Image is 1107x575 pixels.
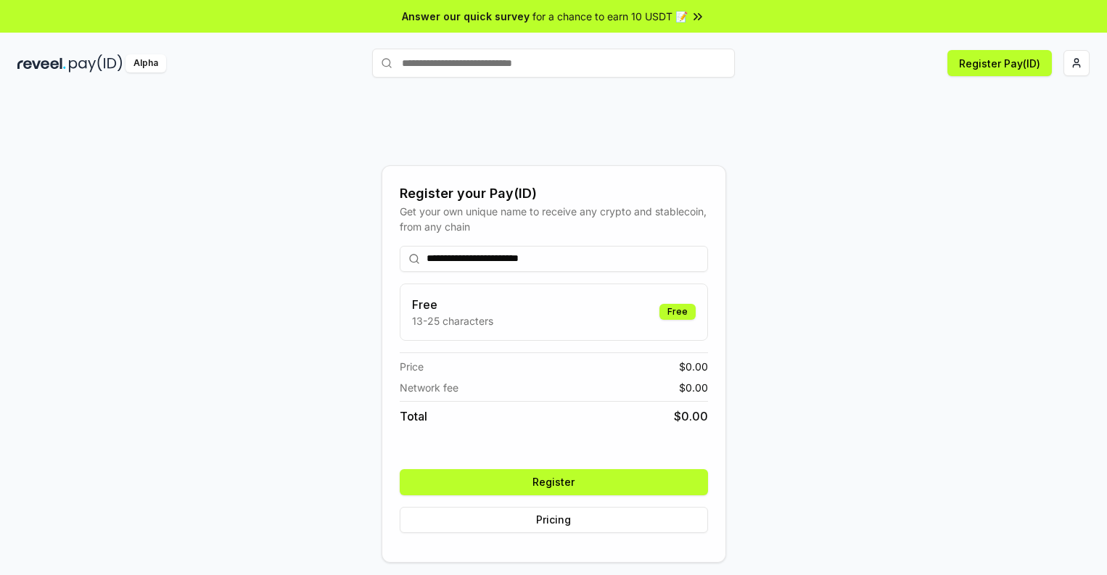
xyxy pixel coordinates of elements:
[402,9,530,24] span: Answer our quick survey
[400,469,708,495] button: Register
[400,380,458,395] span: Network fee
[679,359,708,374] span: $ 0.00
[400,204,708,234] div: Get your own unique name to receive any crypto and stablecoin, from any chain
[125,54,166,73] div: Alpha
[69,54,123,73] img: pay_id
[400,408,427,425] span: Total
[412,296,493,313] h3: Free
[947,50,1052,76] button: Register Pay(ID)
[400,183,708,204] div: Register your Pay(ID)
[659,304,696,320] div: Free
[412,313,493,328] p: 13-25 characters
[674,408,708,425] span: $ 0.00
[532,9,688,24] span: for a chance to earn 10 USDT 📝
[400,507,708,533] button: Pricing
[17,54,66,73] img: reveel_dark
[679,380,708,395] span: $ 0.00
[400,359,424,374] span: Price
